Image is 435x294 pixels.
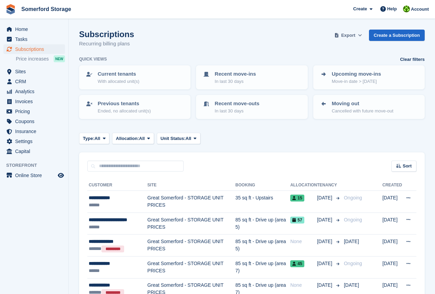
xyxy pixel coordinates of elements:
span: [DATE] [317,194,334,202]
span: Type: [83,135,95,142]
span: [DATE] [317,216,334,224]
span: [DATE] [344,239,359,244]
p: In last 30 days [215,108,259,115]
span: Insurance [15,127,56,136]
h1: Subscriptions [79,30,134,39]
span: 15 [290,195,304,202]
a: menu [3,87,65,96]
span: Ongoing [344,195,362,200]
span: Help [387,6,397,12]
span: [DATE] [317,260,334,267]
span: Create [353,6,367,12]
span: [DATE] [344,282,359,288]
a: menu [3,97,65,106]
span: Analytics [15,87,56,96]
a: menu [3,137,65,146]
td: Great Somerford - STORAGE UNIT PRICES [148,256,236,278]
td: [DATE] [382,191,402,213]
a: menu [3,107,65,116]
td: [DATE] [382,235,402,257]
td: Great Somerford - STORAGE UNIT PRICES [148,191,236,213]
span: All [186,135,192,142]
a: menu [3,146,65,156]
span: Sort [403,163,412,170]
a: Moving out Cancelled with future move-out [314,96,424,118]
a: Somerford Storage [19,3,74,15]
span: CRM [15,77,56,86]
p: Recent move-outs [215,100,259,108]
a: Clear filters [400,56,425,63]
a: Previous tenants Ended, no allocated unit(s) [80,96,190,118]
span: Tasks [15,34,56,44]
td: 85 sq ft - Drive up (area 7) [236,256,291,278]
a: menu [3,171,65,180]
p: Recurring billing plans [79,40,134,48]
td: Great Somerford - STORAGE UNIT PRICES [148,235,236,257]
a: menu [3,127,65,136]
span: All [95,135,100,142]
span: Ongoing [344,261,362,266]
button: Export [333,30,363,41]
th: Booking [236,180,291,191]
th: Tenancy [317,180,341,191]
span: [DATE] [317,282,334,289]
a: Price increases NEW [16,55,65,63]
p: Previous tenants [98,100,151,108]
td: [DATE] [382,256,402,278]
a: Upcoming move-ins Move-in date > [DATE] [314,66,424,89]
td: [DATE] [382,213,402,235]
a: menu [3,44,65,54]
a: menu [3,77,65,86]
th: Customer [87,180,148,191]
a: menu [3,24,65,34]
a: Recent move-outs In last 30 days [197,96,307,118]
div: NEW [54,55,65,62]
span: Sites [15,67,56,76]
img: Michael Llewellen Palmer [403,6,410,12]
span: Settings [15,137,56,146]
span: Home [15,24,56,34]
p: Move-in date > [DATE] [332,78,381,85]
div: None [290,238,317,245]
a: menu [3,34,65,44]
span: 57 [290,217,304,224]
p: Cancelled with future move-out [332,108,393,115]
span: Ongoing [344,217,362,222]
span: Invoices [15,97,56,106]
td: 85 sq ft - Drive up (area 5) [236,213,291,235]
p: Recent move-ins [215,70,256,78]
span: Price increases [16,56,49,62]
div: None [290,282,317,289]
td: Great Somerford - STORAGE UNIT PRICES [148,213,236,235]
a: menu [3,117,65,126]
a: Recent move-ins In last 30 days [197,66,307,89]
td: 85 sq ft - Drive up (area 5) [236,235,291,257]
p: Current tenants [98,70,139,78]
a: Create a Subscription [369,30,425,41]
span: Export [341,32,355,39]
a: menu [3,67,65,76]
span: [DATE] [317,238,334,245]
span: Online Store [15,171,56,180]
span: Allocation: [116,135,139,142]
span: 45 [290,260,304,267]
span: Capital [15,146,56,156]
th: Created [382,180,402,191]
th: Allocation [290,180,317,191]
span: Storefront [6,162,68,169]
p: With allocated unit(s) [98,78,139,85]
span: Pricing [15,107,56,116]
p: In last 30 days [215,78,256,85]
p: Upcoming move-ins [332,70,381,78]
span: Account [411,6,429,13]
a: Preview store [57,171,65,179]
p: Moving out [332,100,393,108]
h6: Quick views [79,56,107,62]
img: stora-icon-8386f47178a22dfd0bd8f6a31ec36ba5ce8667c1dd55bd0f319d3a0aa187defe.svg [6,4,16,14]
button: Unit Status: All [157,133,200,144]
td: 35 sq ft - Upstairs [236,191,291,213]
a: Current tenants With allocated unit(s) [80,66,190,89]
span: Coupons [15,117,56,126]
span: All [139,135,145,142]
th: Site [148,180,236,191]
